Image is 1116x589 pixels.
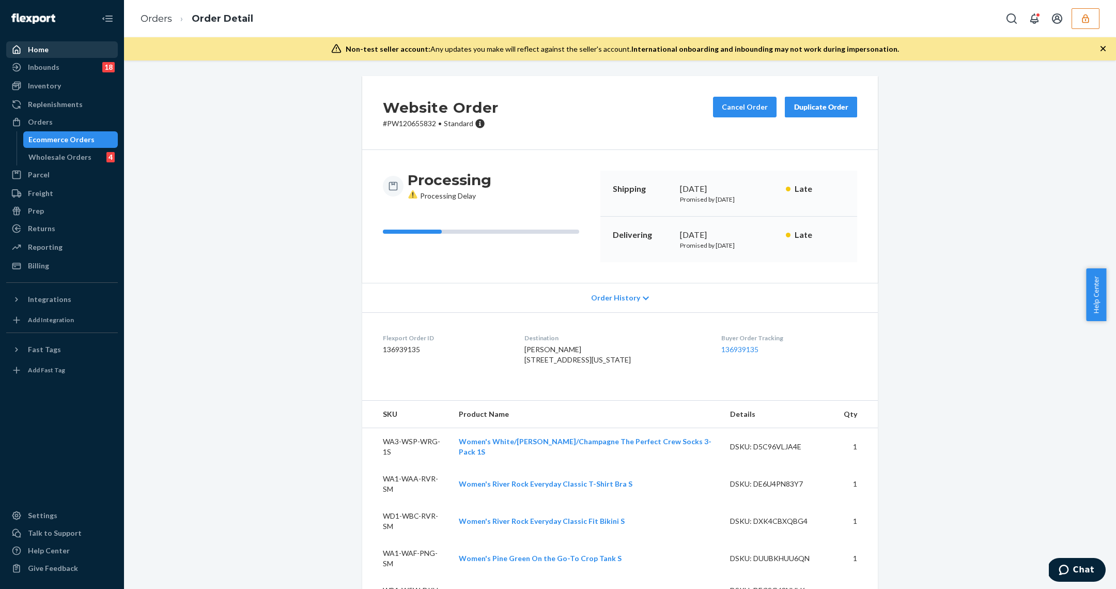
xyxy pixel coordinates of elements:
ol: breadcrumbs [132,4,261,34]
button: Give Feedback [6,560,118,577]
button: Talk to Support [6,525,118,541]
th: Product Name [451,401,722,428]
span: [PERSON_NAME] [STREET_ADDRESS][US_STATE] [524,345,631,364]
button: Open account menu [1047,8,1067,29]
div: Fast Tags [28,344,61,355]
div: Returns [28,223,55,234]
div: Billing [28,261,49,271]
div: Parcel [28,170,50,180]
p: # PW120655832 [383,118,499,129]
a: Billing [6,258,118,274]
td: WA1-WAF-PNG-SM [362,540,451,577]
div: 4 [106,152,115,162]
a: Order Detail [192,13,253,24]
a: Help Center [6,542,118,559]
span: Order History [591,293,640,303]
a: Freight [6,185,118,202]
a: Home [6,41,118,58]
img: Flexport logo [11,13,55,24]
div: 18 [102,62,115,72]
div: DSKU: DXK4CBXQBG4 [730,516,827,526]
a: Returns [6,220,118,237]
button: Close Navigation [97,8,118,29]
dt: Buyer Order Tracking [721,334,857,342]
a: Wholesale Orders4 [23,149,118,165]
button: Integrations [6,291,118,308]
div: Duplicate Order [794,102,848,112]
a: Reporting [6,239,118,255]
div: Ecommerce Orders [28,134,95,145]
a: Add Fast Tag [6,362,118,379]
dd: 136939135 [383,344,508,355]
a: Ecommerce Orders [23,131,118,148]
p: Late [795,183,845,195]
a: Orders [6,114,118,130]
button: Open notifications [1024,8,1045,29]
a: Prep [6,203,118,219]
td: WA1-WAA-RVR-SM [362,465,451,503]
div: Integrations [28,294,71,305]
div: Inventory [28,81,61,91]
button: Fast Tags [6,341,118,358]
a: Inbounds18 [6,59,118,75]
div: Home [28,44,49,55]
td: 1 [835,465,878,503]
a: Women's Pine Green On the Go-To Crop Tank S [459,554,622,563]
div: DSKU: DUUBKHUU6QN [730,553,827,564]
div: Wholesale Orders [28,152,91,162]
td: WD1-WBC-RVR-SM [362,503,451,540]
p: Promised by [DATE] [680,195,778,204]
a: Settings [6,507,118,524]
p: Late [795,229,845,241]
th: SKU [362,401,451,428]
dt: Flexport Order ID [383,334,508,342]
div: Inbounds [28,62,59,72]
td: 1 [835,540,878,577]
div: DSKU: DE6U4PN83Y7 [730,479,827,489]
th: Qty [835,401,878,428]
div: DSKU: D5C96VLJA4E [730,442,827,452]
a: Parcel [6,167,118,183]
span: Processing Delay [408,191,476,200]
a: Women's River Rock Everyday Classic T-Shirt Bra S [459,479,632,488]
p: Delivering [613,229,672,241]
div: Add Integration [28,315,74,324]
div: Orders [28,117,53,127]
div: Reporting [28,242,63,252]
a: Inventory [6,78,118,94]
p: Promised by [DATE] [680,241,778,250]
button: Help Center [1086,268,1106,321]
div: Give Feedback [28,563,78,573]
div: Settings [28,510,57,521]
button: Duplicate Order [785,97,857,117]
iframe: Opens a widget where you can chat to one of our agents [1049,558,1106,584]
button: Cancel Order [713,97,777,117]
div: Talk to Support [28,528,82,538]
td: 1 [835,428,878,466]
span: Non-test seller account: [346,44,430,53]
button: Open Search Box [1001,8,1022,29]
dt: Destination [524,334,705,342]
h2: Website Order [383,97,499,118]
a: Replenishments [6,96,118,113]
h3: Processing [408,171,491,189]
div: Freight [28,188,53,199]
td: 1 [835,503,878,540]
div: Prep [28,206,44,216]
a: Orders [141,13,172,24]
div: [DATE] [680,183,778,195]
div: [DATE] [680,229,778,241]
td: WA3-WSP-WRG-1S [362,428,451,466]
span: • [438,119,442,128]
span: Standard [444,119,473,128]
a: Add Integration [6,312,118,328]
div: Add Fast Tag [28,366,65,374]
p: Shipping [613,183,672,195]
div: Replenishments [28,99,83,110]
th: Details [722,401,835,428]
a: Women's River Rock Everyday Classic Fit Bikini S [459,517,625,525]
div: Any updates you make will reflect against the seller's account. [346,44,899,54]
a: Women's White/[PERSON_NAME]/Champagne The Perfect Crew Socks 3-Pack 1S [459,437,711,456]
